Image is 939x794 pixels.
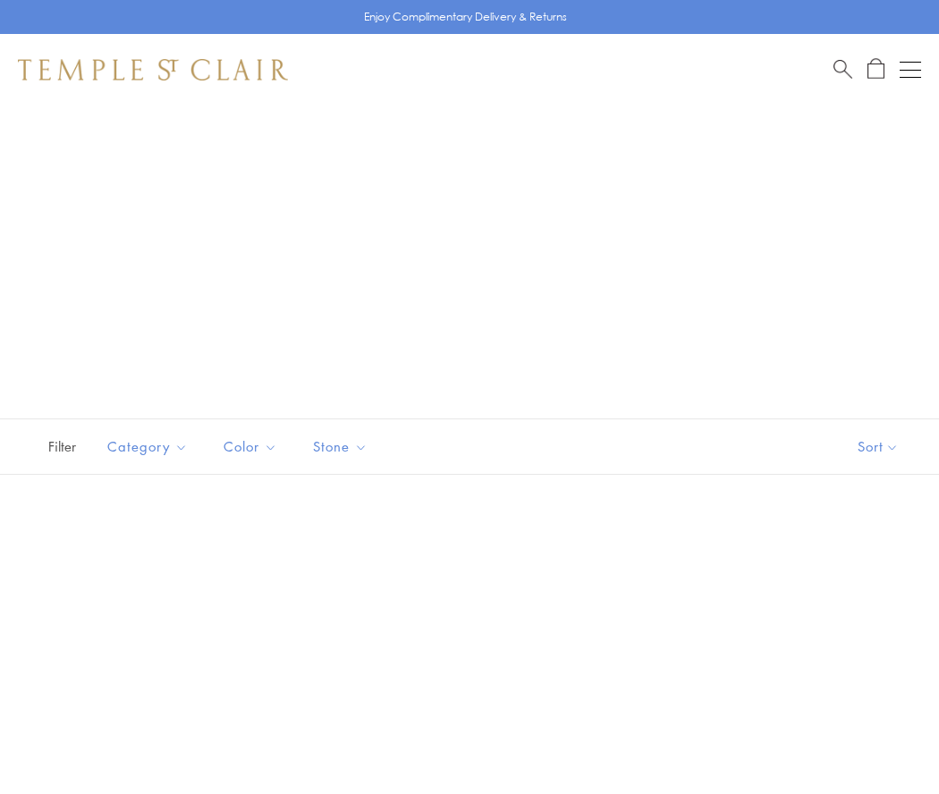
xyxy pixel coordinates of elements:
[900,59,921,80] button: Open navigation
[364,8,567,26] p: Enjoy Complimentary Delivery & Returns
[304,435,381,458] span: Stone
[210,427,291,467] button: Color
[867,58,884,80] a: Open Shopping Bag
[98,435,201,458] span: Category
[215,435,291,458] span: Color
[817,419,939,474] button: Show sort by
[833,58,852,80] a: Search
[18,59,288,80] img: Temple St. Clair
[300,427,381,467] button: Stone
[94,427,201,467] button: Category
